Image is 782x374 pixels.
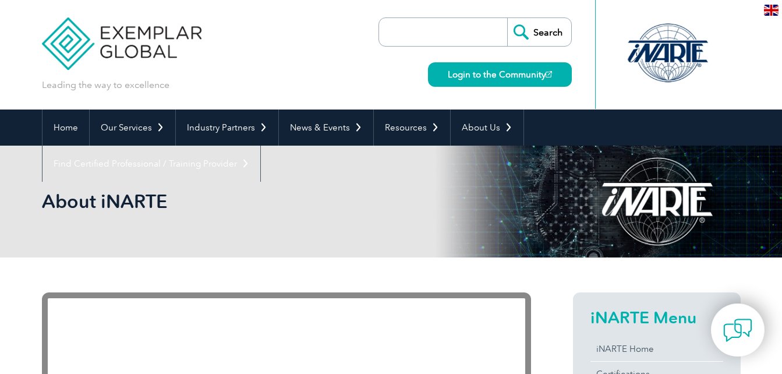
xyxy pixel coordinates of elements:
[546,71,552,77] img: open_square.png
[451,110,523,146] a: About Us
[43,110,89,146] a: Home
[42,192,531,211] h2: About iNARTE
[42,79,169,91] p: Leading the way to excellence
[176,110,278,146] a: Industry Partners
[764,5,779,16] img: en
[723,316,752,345] img: contact-chat.png
[590,337,723,361] a: iNARTE Home
[90,110,175,146] a: Our Services
[428,62,572,87] a: Login to the Community
[43,146,260,182] a: Find Certified Professional / Training Provider
[374,110,450,146] a: Resources
[279,110,373,146] a: News & Events
[590,308,723,327] h2: iNARTE Menu
[507,18,571,46] input: Search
